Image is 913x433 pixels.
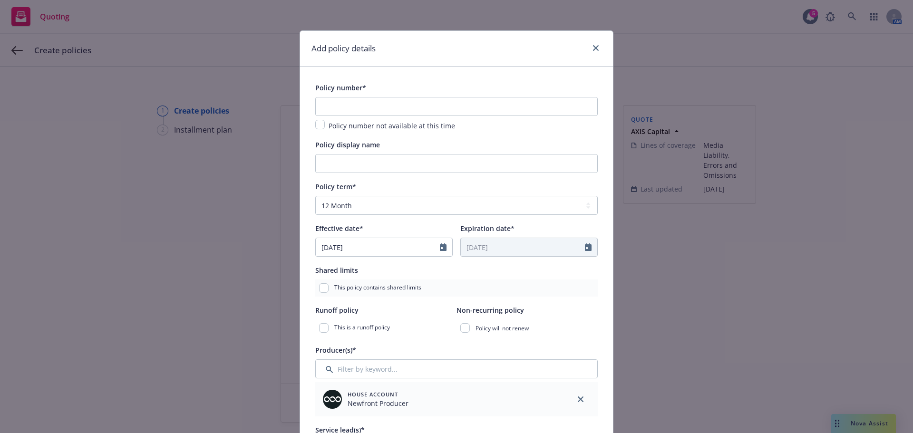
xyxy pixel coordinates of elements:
span: House Account [348,390,408,398]
input: MM/DD/YYYY [461,238,585,256]
svg: Calendar [440,243,447,251]
svg: Calendar [585,243,592,251]
span: Runoff policy [315,306,359,315]
span: Effective date* [315,224,363,233]
span: Policy number not available at this time [329,121,455,130]
div: Policy will not renew [456,319,598,337]
span: Policy term* [315,182,356,191]
span: Policy number* [315,83,366,92]
span: Expiration date* [460,224,515,233]
span: Newfront Producer [348,398,408,408]
input: MM/DD/YYYY [316,238,440,256]
h1: Add policy details [311,42,376,55]
a: close [575,394,586,405]
input: Filter by keyword... [315,359,598,378]
span: Non-recurring policy [456,306,524,315]
span: Shared limits [315,266,358,275]
span: Producer(s)* [315,346,356,355]
span: Policy display name [315,140,380,149]
div: This policy contains shared limits [315,279,598,297]
img: employee photo [323,390,342,409]
div: This is a runoff policy [315,319,456,337]
a: close [590,42,602,54]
